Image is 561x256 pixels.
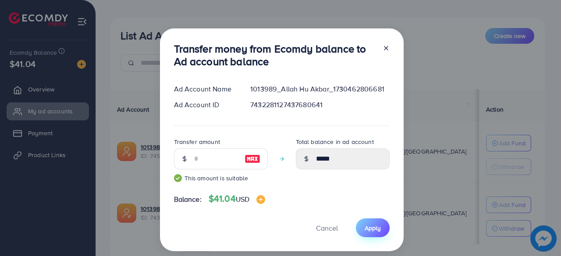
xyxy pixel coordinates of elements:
[167,100,244,110] div: Ad Account ID
[209,193,265,204] h4: $41.04
[236,194,249,204] span: USD
[256,195,265,204] img: image
[174,137,220,146] label: Transfer amount
[243,100,396,110] div: 7432281127437680641
[296,137,374,146] label: Total balance in ad account
[356,218,390,237] button: Apply
[174,174,268,182] small: This amount is suitable
[243,84,396,94] div: 1013989_Allah Hu Akbar_1730462806681
[365,224,381,232] span: Apply
[305,218,349,237] button: Cancel
[174,194,202,204] span: Balance:
[167,84,244,94] div: Ad Account Name
[174,42,376,68] h3: Transfer money from Ecomdy balance to Ad account balance
[316,223,338,233] span: Cancel
[245,154,260,164] img: image
[174,174,182,182] img: guide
